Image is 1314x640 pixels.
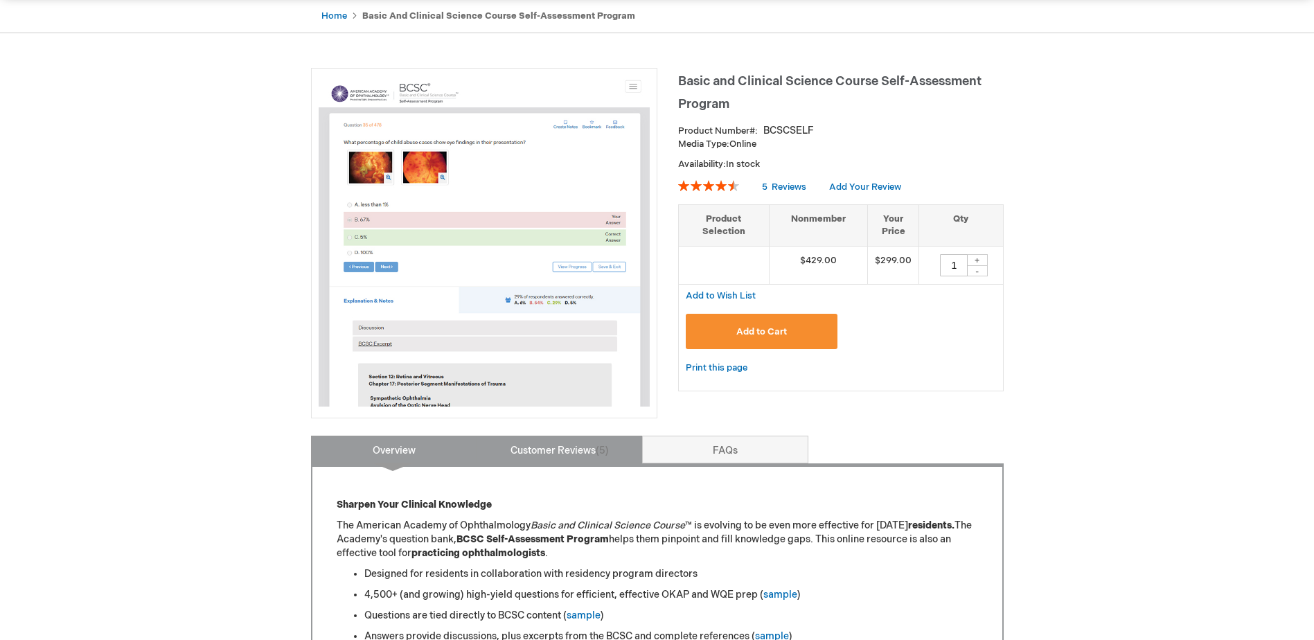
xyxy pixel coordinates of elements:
[321,10,347,21] a: Home
[868,246,919,284] td: $299.00
[762,181,808,193] a: 5 Reviews
[908,519,955,531] strong: residents.
[679,204,770,246] th: Product Selection
[686,314,838,349] button: Add to Cart
[364,609,978,623] li: Questions are tied directly to BCSC content ( )
[567,610,601,621] a: sample
[319,75,650,407] img: Basic and Clinical Science Course Self-Assessment Program
[967,265,988,276] div: -
[829,181,901,193] a: Add Your Review
[763,589,797,601] a: sample
[364,588,978,602] li: 4,500+ (and growing) high-yield questions for efficient, effective OKAP and WQE prep ( )
[762,181,767,193] span: 5
[678,158,1004,171] p: Availability:
[678,74,982,112] span: Basic and Clinical Science Course Self-Assessment Program
[362,10,635,21] strong: Basic and Clinical Science Course Self-Assessment Program
[868,204,919,246] th: Your Price
[686,290,756,301] span: Add to Wish List
[769,246,868,284] td: $429.00
[919,204,1003,246] th: Qty
[678,180,739,191] div: 92%
[596,445,609,456] span: 5
[678,138,1004,151] p: Online
[763,124,814,138] div: BCSCSELF
[411,547,545,559] strong: practicing ophthalmologists
[769,204,868,246] th: Nonmember
[686,359,747,377] a: Print this page
[678,139,729,150] strong: Media Type:
[337,499,492,510] strong: Sharpen Your Clinical Knowledge
[686,290,756,301] a: Add to Wish List
[456,533,609,545] strong: BCSC Self-Assessment Program
[736,326,787,337] span: Add to Cart
[678,125,758,136] strong: Product Number
[726,159,760,170] span: In stock
[772,181,806,193] span: Reviews
[967,254,988,266] div: +
[940,254,968,276] input: Qty
[531,519,685,531] em: Basic and Clinical Science Course
[311,436,477,463] a: Overview
[364,567,978,581] li: Designed for residents in collaboration with residency program directors
[477,436,643,463] a: Customer Reviews5
[337,519,978,560] p: The American Academy of Ophthalmology ™ is evolving to be even more effective for [DATE] The Acad...
[642,436,808,463] a: FAQs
